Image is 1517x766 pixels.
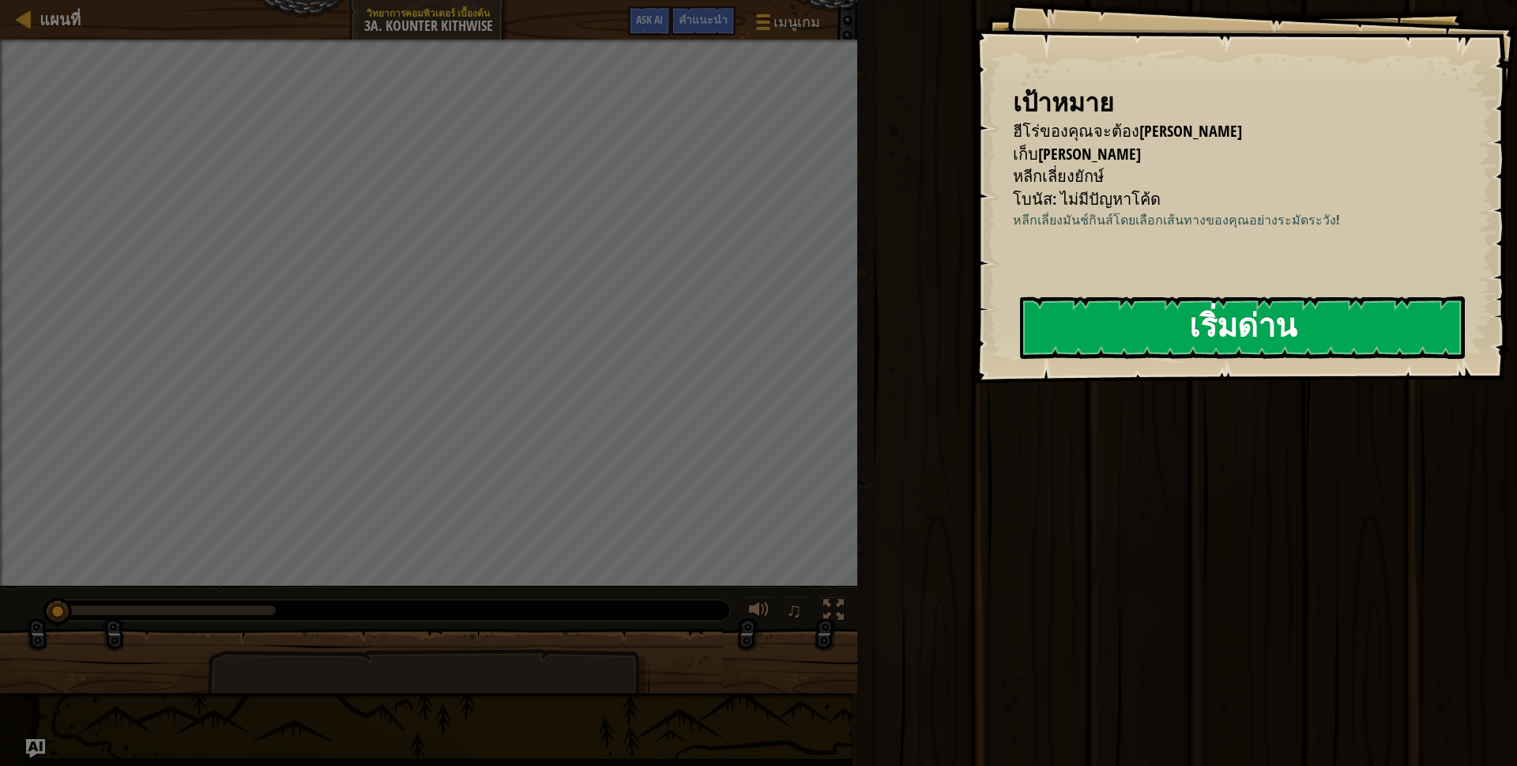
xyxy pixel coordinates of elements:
[783,596,810,628] button: ♫
[774,12,820,32] span: เมนูเกม
[1013,120,1242,142] span: ฮีโร่ของคุณจะต้อง[PERSON_NAME]
[1013,143,1141,164] span: เก็บ[PERSON_NAME]
[1013,211,1475,229] p: หลีกเลี่ยงมันช์กินส์โดยเลือกเส้นทางของคุณอย่างระมัดระวัง!
[993,188,1458,211] li: โบนัส: ไม่มีปัญหาโค้ด
[786,598,802,622] span: ♫
[1013,165,1104,187] span: หลีกเลี่ยงยักษ์
[993,120,1458,143] li: ฮีโร่ของคุณจะต้องอยู่รอด
[679,12,728,27] span: คำแนะนำ
[636,12,663,27] span: Ask AI
[993,165,1458,188] li: หลีกเลี่ยงยักษ์
[1020,296,1465,359] button: เริ่มด่าน
[818,596,849,628] button: สลับเป็นเต็มจอ
[40,9,81,30] span: แผนที่
[26,739,45,758] button: Ask AI
[743,6,830,43] button: เมนูเกม
[628,6,671,36] button: Ask AI
[993,143,1458,166] li: เก็บอัญมณี
[743,596,775,628] button: ปรับระดับเสียง
[1013,188,1161,209] span: โบนัส: ไม่มีปัญหาโค้ด
[32,9,81,30] a: แผนที่
[1013,85,1462,121] div: เป้าหมาย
